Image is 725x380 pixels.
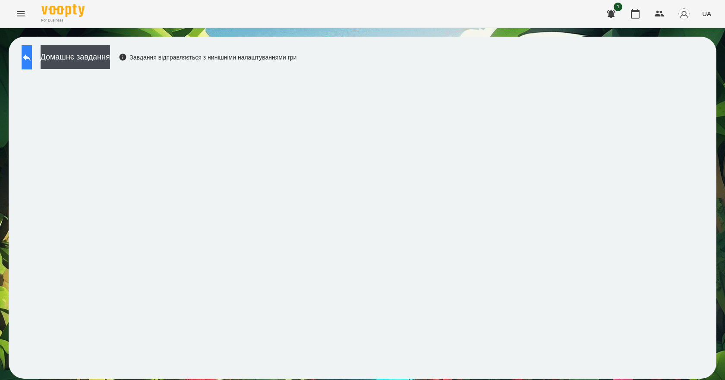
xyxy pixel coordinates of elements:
[678,8,690,20] img: avatar_s.png
[41,4,85,17] img: Voopty Logo
[702,9,711,18] span: UA
[614,3,622,11] span: 1
[41,45,110,69] button: Домашнє завдання
[41,18,85,23] span: For Business
[699,6,715,22] button: UA
[119,53,297,62] div: Завдання відправляється з нинішніми налаштуваннями гри
[10,3,31,24] button: Menu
